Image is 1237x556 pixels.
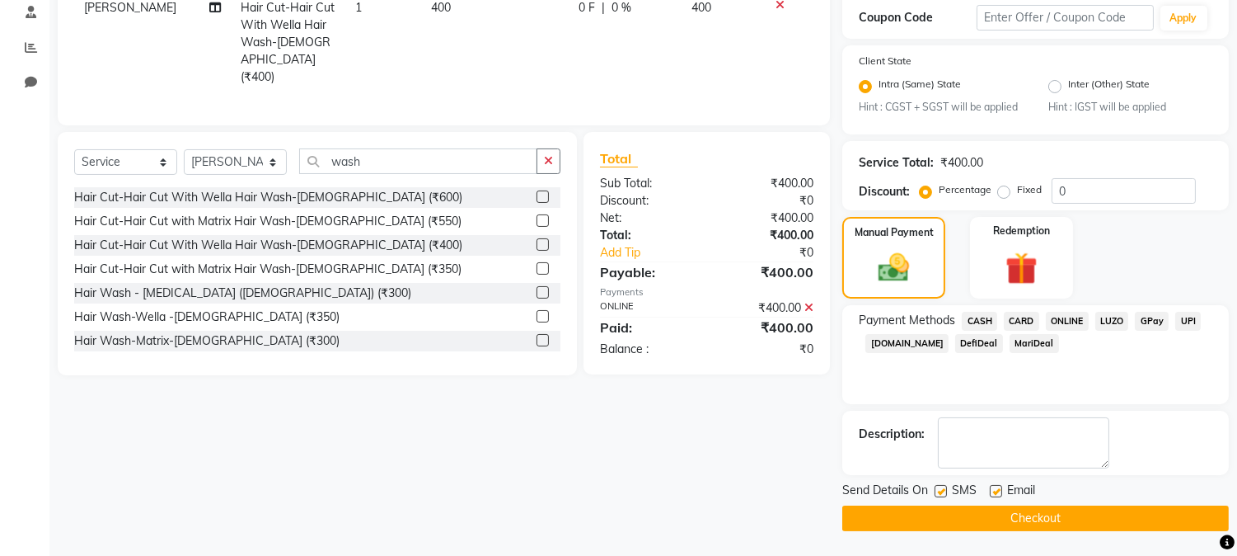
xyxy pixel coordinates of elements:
[955,334,1003,353] span: DefiDeal
[588,318,707,337] div: Paid:
[707,192,827,210] div: ₹0
[588,227,707,244] div: Total:
[1004,312,1039,331] span: CARD
[865,334,949,353] span: [DOMAIN_NAME]
[588,262,707,282] div: Payable:
[855,225,934,240] label: Manual Payment
[952,482,977,502] span: SMS
[74,213,462,230] div: Hair Cut-Hair Cut with Matrix Hair Wash-[DEMOGRAPHIC_DATA] (₹550)
[1175,312,1201,331] span: UPI
[879,77,961,97] label: Intra (Same) State
[74,309,340,326] div: Hair Wash-Wella -[DEMOGRAPHIC_DATA] (₹350)
[962,312,997,331] span: CASH
[1048,100,1212,115] small: Hint : IGST will be applied
[600,285,813,299] div: Payments
[859,100,1023,115] small: Hint : CGST + SGST will be applied
[707,299,827,317] div: ₹400.00
[1046,312,1089,331] span: ONLINE
[707,262,827,282] div: ₹400.00
[588,210,707,227] div: Net:
[588,341,707,358] div: Balance :
[74,189,462,206] div: Hair Cut-Hair Cut With Wella Hair Wash-[DEMOGRAPHIC_DATA] (₹600)
[299,148,537,174] input: Search or Scan
[1010,334,1059,353] span: MariDeal
[940,154,983,172] div: ₹400.00
[859,9,977,26] div: Coupon Code
[1095,312,1129,331] span: LUZO
[1135,312,1169,331] span: GPay
[996,248,1047,289] img: _gift.svg
[588,175,707,192] div: Sub Total:
[842,506,1229,531] button: Checkout
[842,482,928,502] span: Send Details On
[1007,482,1035,502] span: Email
[859,426,925,443] div: Description:
[707,210,827,227] div: ₹400.00
[74,332,340,350] div: Hair Wash-Matrix-[DEMOGRAPHIC_DATA] (₹300)
[707,175,827,192] div: ₹400.00
[588,192,707,210] div: Discount:
[1160,6,1207,31] button: Apply
[1068,77,1150,97] label: Inter (Other) State
[727,244,827,262] div: ₹0
[707,318,827,337] div: ₹400.00
[588,244,727,262] a: Add Tip
[74,285,411,302] div: Hair Wash - [MEDICAL_DATA] ([DEMOGRAPHIC_DATA]) (₹300)
[74,261,462,278] div: Hair Cut-Hair Cut with Matrix Hair Wash-[DEMOGRAPHIC_DATA] (₹350)
[74,237,462,254] div: Hair Cut-Hair Cut With Wella Hair Wash-[DEMOGRAPHIC_DATA] (₹400)
[993,224,1050,238] label: Redemption
[977,5,1153,31] input: Enter Offer / Coupon Code
[869,250,918,285] img: _cash.svg
[939,182,991,197] label: Percentage
[707,341,827,358] div: ₹0
[707,227,827,244] div: ₹400.00
[859,312,955,329] span: Payment Methods
[588,299,707,317] div: ONLINE
[1017,182,1042,197] label: Fixed
[859,183,910,200] div: Discount:
[859,54,911,68] label: Client State
[600,150,638,167] span: Total
[859,154,934,172] div: Service Total:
